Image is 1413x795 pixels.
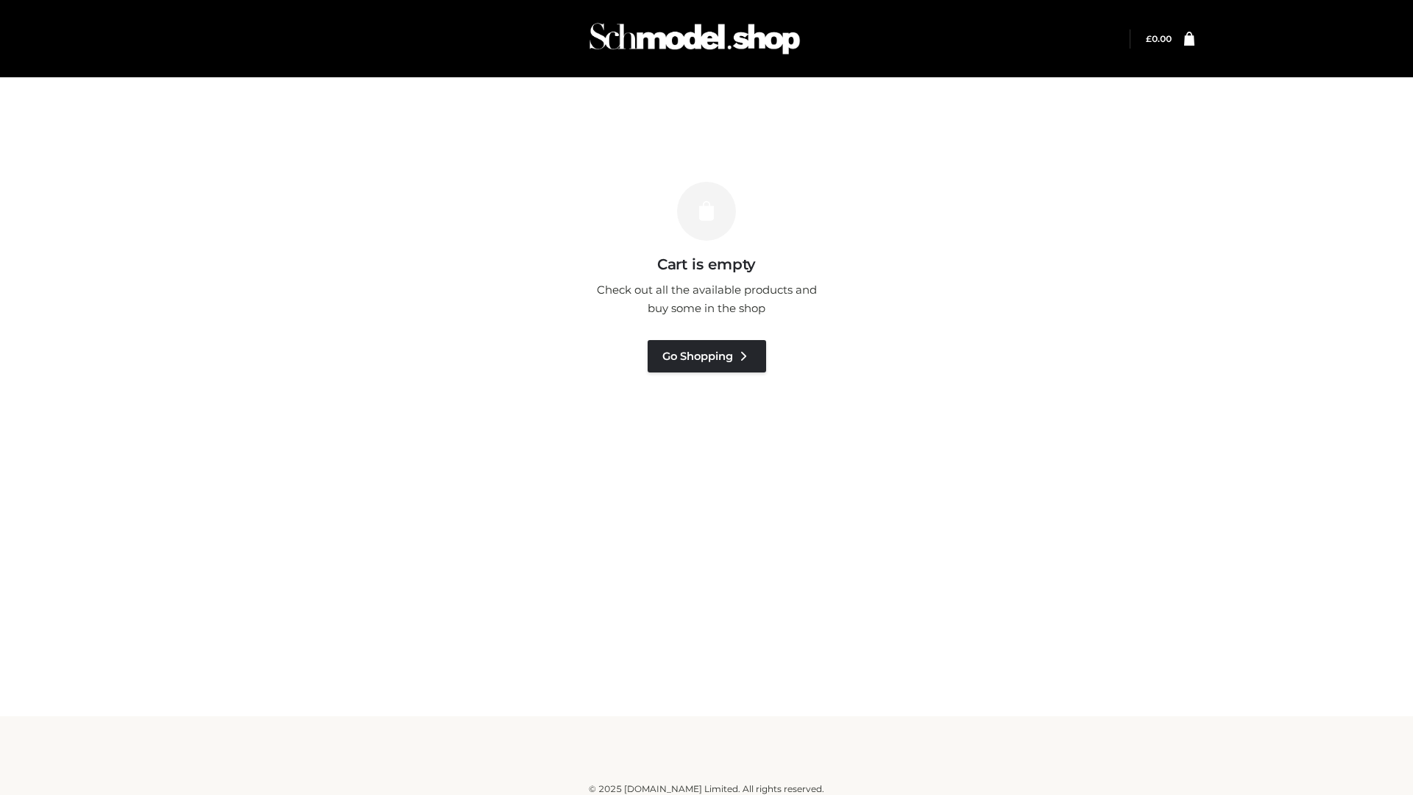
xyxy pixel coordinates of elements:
[1146,33,1152,44] span: £
[589,280,824,318] p: Check out all the available products and buy some in the shop
[252,255,1161,273] h3: Cart is empty
[1146,33,1172,44] bdi: 0.00
[648,340,766,372] a: Go Shopping
[584,10,805,68] img: Schmodel Admin 964
[1146,33,1172,44] a: £0.00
